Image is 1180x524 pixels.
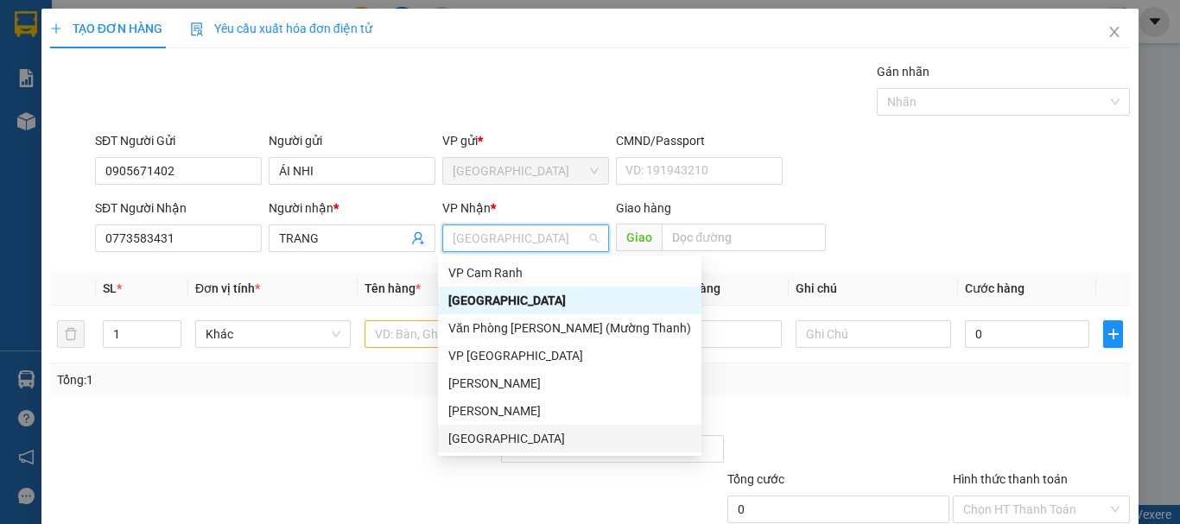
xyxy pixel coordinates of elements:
[453,158,599,184] span: Đà Lạt
[57,370,457,389] div: Tổng: 1
[448,319,691,338] div: Văn Phòng [PERSON_NAME] (Mường Thanh)
[365,281,421,295] span: Tên hàng
[448,374,691,393] div: [PERSON_NAME]
[269,199,435,218] div: Người nhận
[438,259,701,287] div: VP Cam Ranh
[438,287,701,314] div: Đà Lạt
[206,321,340,347] span: Khác
[965,281,1025,295] span: Cước hàng
[442,131,609,150] div: VP gửi
[616,131,783,150] div: CMND/Passport
[448,291,691,310] div: [GEOGRAPHIC_DATA]
[438,342,701,369] div: VP Ninh Hòa
[438,397,701,425] div: Phạm Ngũ Lão
[442,201,491,215] span: VP Nhận
[95,199,262,218] div: SĐT Người Nhận
[616,224,662,251] span: Giao
[57,320,85,348] button: delete
[1090,9,1139,57] button: Close
[877,65,929,79] label: Gán nhãn
[789,272,958,306] th: Ghi chú
[448,263,691,282] div: VP Cam Ranh
[195,281,260,295] span: Đơn vị tính
[1107,25,1121,39] span: close
[796,320,951,348] input: Ghi Chú
[657,320,781,348] input: 0
[448,401,691,420] div: [PERSON_NAME]
[448,429,691,448] div: [GEOGRAPHIC_DATA]
[616,201,671,215] span: Giao hàng
[365,320,520,348] input: VD: Bàn, Ghế
[438,369,701,397] div: Lê Hồng Phong
[103,281,117,295] span: SL
[411,231,425,245] span: user-add
[438,314,701,342] div: Văn Phòng Trần Phú (Mường Thanh)
[190,22,372,35] span: Yêu cầu xuất hóa đơn điện tử
[50,22,62,35] span: plus
[1104,327,1122,341] span: plus
[50,22,162,35] span: TẠO ĐƠN HÀNG
[727,472,784,486] span: Tổng cước
[190,22,204,36] img: icon
[662,224,826,251] input: Dọc đường
[453,225,599,251] span: Đà Lạt
[1103,320,1123,348] button: plus
[269,131,435,150] div: Người gửi
[953,472,1068,486] label: Hình thức thanh toán
[95,131,262,150] div: SĐT Người Gửi
[448,346,691,365] div: VP [GEOGRAPHIC_DATA]
[438,425,701,452] div: Nha Trang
